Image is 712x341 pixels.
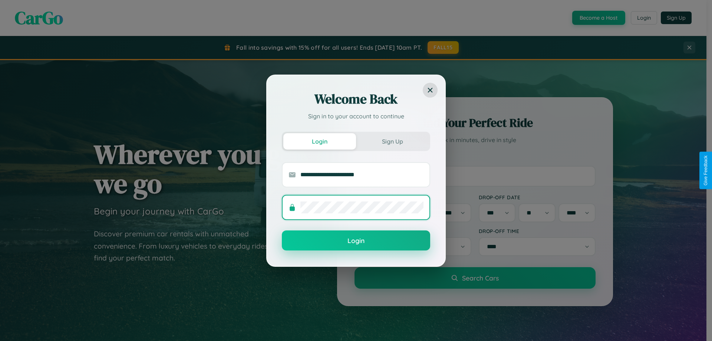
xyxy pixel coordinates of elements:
p: Sign in to your account to continue [282,112,430,121]
button: Login [282,230,430,250]
button: Login [283,133,356,150]
button: Sign Up [356,133,429,150]
h2: Welcome Back [282,90,430,108]
div: Give Feedback [703,155,708,186]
